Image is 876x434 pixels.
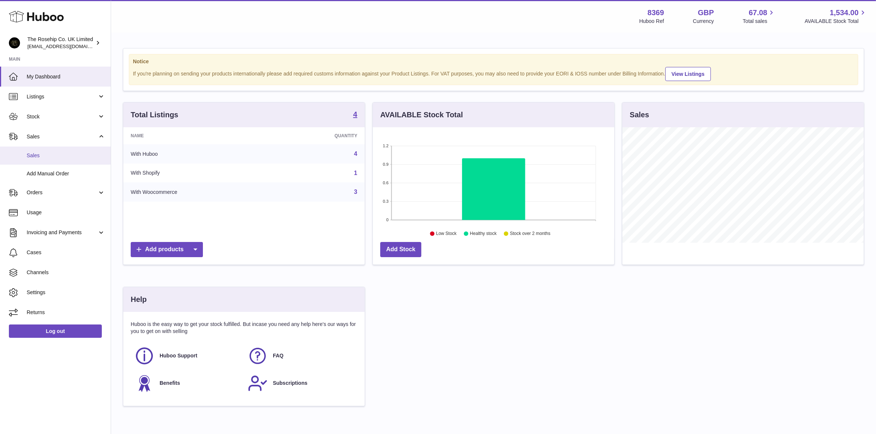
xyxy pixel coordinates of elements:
th: Quantity [273,127,365,144]
span: Huboo Support [160,352,197,359]
span: Listings [27,93,97,100]
text: 1.2 [383,144,388,148]
text: Healthy stock [470,231,497,236]
a: 1 [354,170,357,176]
a: 67.08 Total sales [743,8,776,25]
text: 0 [386,218,388,222]
div: Currency [693,18,714,25]
span: Sales [27,133,97,140]
span: Invoicing and Payments [27,229,97,236]
a: Add Stock [380,242,421,257]
span: Total sales [743,18,776,25]
span: 67.08 [749,8,767,18]
span: Stock [27,113,97,120]
a: Benefits [134,373,240,393]
a: Subscriptions [248,373,354,393]
span: Orders [27,189,97,196]
td: With Shopify [123,164,273,183]
span: AVAILABLE Stock Total [805,18,867,25]
text: 0.3 [383,199,388,203]
span: FAQ [273,352,284,359]
p: Huboo is the easy way to get your stock fulfilled. But incase you need any help here's our ways f... [131,321,357,335]
a: Huboo Support [134,346,240,366]
span: Usage [27,209,105,216]
h3: Sales [630,110,649,120]
td: With Huboo [123,144,273,164]
a: 4 [353,111,357,120]
strong: GBP [698,8,714,18]
span: 1,534.00 [830,8,859,18]
img: sales@eliteequineuk.com [9,37,20,48]
text: Low Stock [436,231,457,236]
a: View Listings [665,67,711,81]
text: 0.6 [383,181,388,185]
span: Channels [27,269,105,276]
span: Settings [27,289,105,296]
span: Cases [27,249,105,256]
a: 1,534.00 AVAILABLE Stock Total [805,8,867,25]
h3: Total Listings [131,110,178,120]
text: Stock over 2 months [510,231,550,236]
span: My Dashboard [27,73,105,80]
th: Name [123,127,273,144]
a: 4 [354,151,357,157]
a: Add products [131,242,203,257]
div: If you're planning on sending your products internationally please add required customs informati... [133,66,854,81]
span: Sales [27,152,105,159]
div: The Rosehip Co. UK Limited [27,36,94,50]
span: Returns [27,309,105,316]
a: FAQ [248,346,354,366]
span: Subscriptions [273,380,307,387]
strong: 4 [353,111,357,118]
td: With Woocommerce [123,182,273,202]
text: 0.9 [383,162,388,166]
div: Huboo Ref [639,18,664,25]
h3: AVAILABLE Stock Total [380,110,463,120]
span: Add Manual Order [27,170,105,177]
h3: Help [131,295,147,305]
strong: 8369 [648,8,664,18]
span: Benefits [160,380,180,387]
span: [EMAIL_ADDRESS][DOMAIN_NAME] [27,43,109,49]
a: 3 [354,189,357,195]
a: Log out [9,324,102,338]
strong: Notice [133,58,854,65]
